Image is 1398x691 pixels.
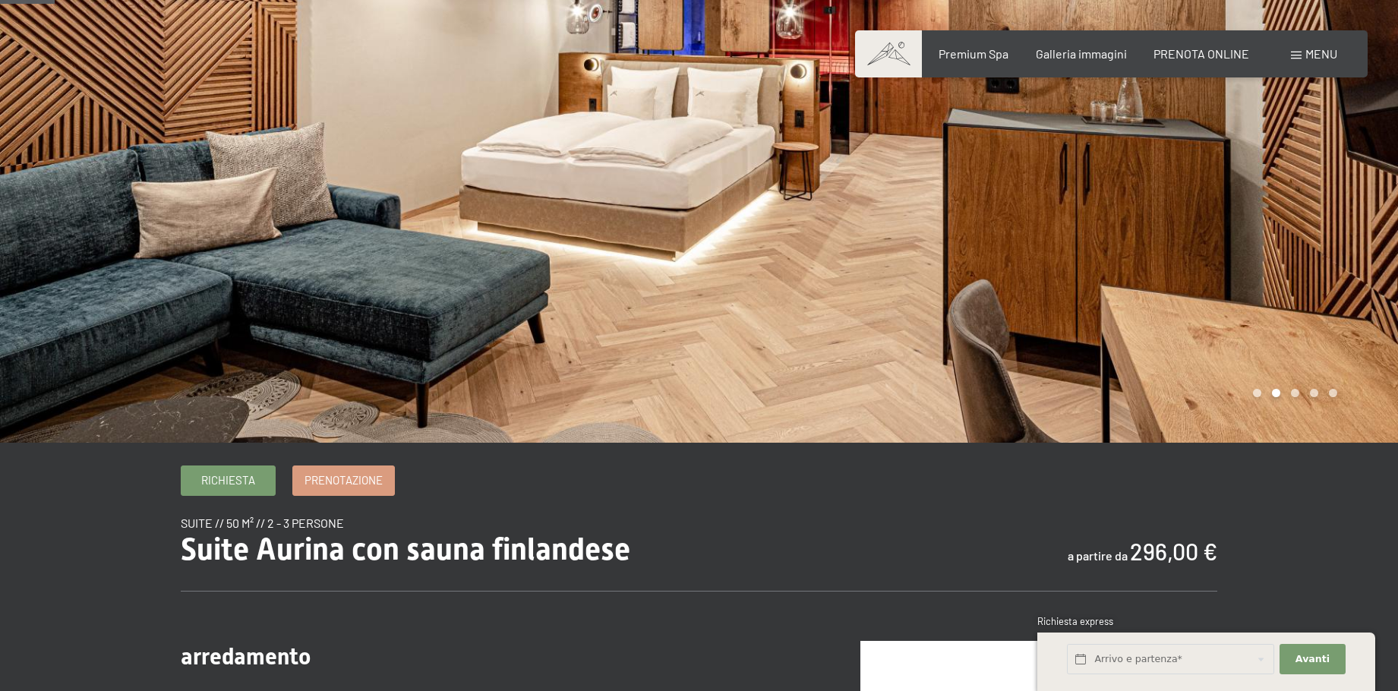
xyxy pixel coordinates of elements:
button: Avanti [1280,644,1345,675]
span: Richiesta [201,472,255,488]
a: Prenotazione [293,466,394,495]
a: Galleria immagini [1036,46,1127,61]
span: arredamento [181,643,311,670]
b: 296,00 € [1130,538,1217,565]
a: Richiesta [181,466,275,495]
span: Prenotazione [305,472,383,488]
span: a partire da [1068,548,1128,563]
span: Menu [1305,46,1337,61]
span: Avanti [1295,652,1330,666]
a: PRENOTA ONLINE [1153,46,1249,61]
span: suite // 50 m² // 2 - 3 persone [181,516,344,530]
span: Richiesta express [1037,615,1113,627]
span: Suite Aurina con sauna finlandese [181,532,630,567]
a: Premium Spa [939,46,1008,61]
